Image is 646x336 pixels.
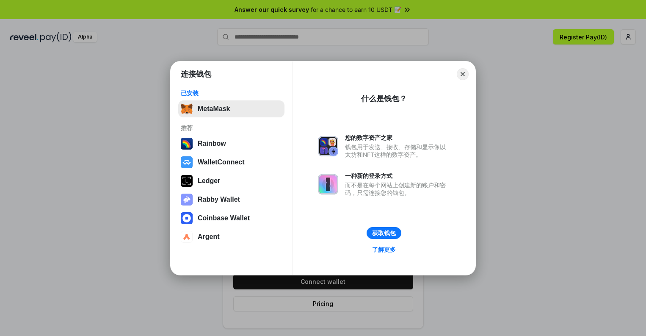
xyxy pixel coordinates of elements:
img: svg+xml,%3Csvg%20width%3D%22120%22%20height%3D%22120%22%20viewBox%3D%220%200%20120%20120%22%20fil... [181,138,193,150]
a: 了解更多 [367,244,401,255]
div: 而不是在每个网站上创建新的账户和密码，只需连接您的钱包。 [345,181,450,197]
button: MetaMask [178,100,284,117]
button: Ledger [178,172,284,189]
img: svg+xml,%3Csvg%20xmlns%3D%22http%3A%2F%2Fwww.w3.org%2F2000%2Fsvg%22%20fill%3D%22none%22%20viewBox... [318,136,338,156]
div: 钱包用于发送、接收、存储和显示像以太坊和NFT这样的数字资产。 [345,143,450,158]
img: svg+xml,%3Csvg%20width%3D%2228%22%20height%3D%2228%22%20viewBox%3D%220%200%2028%2028%22%20fill%3D... [181,212,193,224]
button: Close [457,68,469,80]
div: 一种新的登录方式 [345,172,450,180]
h1: 连接钱包 [181,69,211,79]
div: 什么是钱包？ [361,94,407,104]
div: 获取钱包 [372,229,396,237]
button: Rabby Wallet [178,191,284,208]
img: svg+xml,%3Csvg%20xmlns%3D%22http%3A%2F%2Fwww.w3.org%2F2000%2Fsvg%22%20fill%3D%22none%22%20viewBox... [181,194,193,205]
button: Argent [178,228,284,245]
div: 了解更多 [372,246,396,253]
div: Argent [198,233,220,241]
div: 您的数字资产之家 [345,134,450,142]
img: svg+xml,%3Csvg%20xmlns%3D%22http%3A%2F%2Fwww.w3.org%2F2000%2Fsvg%22%20width%3D%2228%22%20height%3... [181,175,193,187]
img: svg+xml,%3Csvg%20width%3D%2228%22%20height%3D%2228%22%20viewBox%3D%220%200%2028%2028%22%20fill%3D... [181,156,193,168]
button: Coinbase Wallet [178,210,284,227]
div: Ledger [198,177,220,185]
button: WalletConnect [178,154,284,171]
div: Rabby Wallet [198,196,240,203]
div: 已安装 [181,89,282,97]
div: 推荐 [181,124,282,132]
img: svg+xml,%3Csvg%20width%3D%2228%22%20height%3D%2228%22%20viewBox%3D%220%200%2028%2028%22%20fill%3D... [181,231,193,243]
div: Coinbase Wallet [198,214,250,222]
button: 获取钱包 [367,227,401,239]
button: Rainbow [178,135,284,152]
div: Rainbow [198,140,226,147]
img: svg+xml,%3Csvg%20xmlns%3D%22http%3A%2F%2Fwww.w3.org%2F2000%2Fsvg%22%20fill%3D%22none%22%20viewBox... [318,174,338,194]
div: MetaMask [198,105,230,113]
div: WalletConnect [198,158,245,166]
img: svg+xml,%3Csvg%20fill%3D%22none%22%20height%3D%2233%22%20viewBox%3D%220%200%2035%2033%22%20width%... [181,103,193,115]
